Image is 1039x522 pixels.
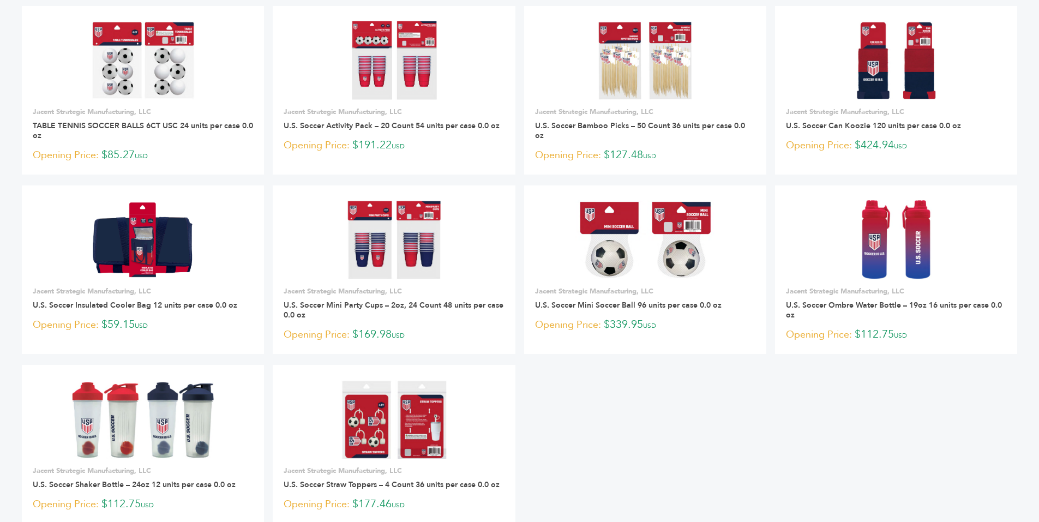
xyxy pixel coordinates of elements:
p: Jacent Strategic Manufacturing, LLC [284,466,504,476]
p: Jacent Strategic Manufacturing, LLC [284,107,504,117]
img: U.S. Soccer Insulated Cooler Bag 12 units per case 0.0 oz [91,200,195,279]
p: Jacent Strategic Manufacturing, LLC [284,286,504,296]
span: USD [894,331,907,340]
p: $127.48 [535,147,755,164]
span: Opening Price: [33,317,99,332]
p: Jacent Strategic Manufacturing, LLC [535,286,755,296]
span: Opening Price: [33,497,99,512]
span: USD [643,152,656,160]
img: U.S. Soccer Mini Party Cups – 2oz, 24 Count 48 units per case 0.0 oz [347,200,441,279]
img: U.S. Soccer Activity Pack – 20 Count 54 units per case 0.0 oz [351,21,437,99]
a: U.S. Soccer Can Koozie 120 units per case 0.0 oz [786,121,961,131]
span: USD [392,331,405,340]
a: U.S. Soccer Bamboo Picks – 50 Count 36 units per case 0.0 oz [535,121,745,141]
img: TABLE TENNIS SOCCER BALLS 6CT USC 24 units per case 0.0 oz [91,21,195,99]
span: Opening Price: [284,327,350,342]
span: USD [135,321,148,330]
span: USD [894,142,907,151]
p: Jacent Strategic Manufacturing, LLC [786,107,1006,117]
a: U.S. Soccer Activity Pack – 20 Count 54 units per case 0.0 oz [284,121,500,131]
span: USD [141,501,154,509]
span: Opening Price: [535,148,601,163]
a: U.S. Soccer Ombre Water Bottle – 19oz 16 units per case 0.0 oz [786,300,1002,320]
span: USD [392,501,405,509]
a: U.S. Soccer Mini Soccer Ball 96 units per case 0.0 oz [535,300,722,310]
p: $85.27 [33,147,253,164]
a: U.S. Soccer Insulated Cooler Bag 12 units per case 0.0 oz [33,300,237,310]
img: U.S. Soccer Shaker Bottle – 24oz 12 units per case 0.0 oz [72,380,214,458]
p: $112.75 [786,327,1006,343]
span: USD [392,142,405,151]
span: Opening Price: [33,148,99,163]
span: USD [135,152,148,160]
p: Jacent Strategic Manufacturing, LLC [33,286,253,296]
p: $339.95 [535,317,755,333]
p: $191.22 [284,137,504,154]
span: Opening Price: [786,327,852,342]
img: U.S. Soccer Bamboo Picks – 50 Count 36 units per case 0.0 oz [598,21,692,99]
p: $169.98 [284,327,504,343]
p: Jacent Strategic Manufacturing, LLC [535,107,755,117]
span: Opening Price: [284,497,350,512]
p: Jacent Strategic Manufacturing, LLC [33,466,253,476]
img: U.S. Soccer Ombre Water Bottle – 19oz 16 units per case 0.0 oz [860,200,932,279]
span: Opening Price: [535,317,601,332]
a: TABLE TENNIS SOCCER BALLS 6CT USC 24 units per case 0.0 oz [33,121,253,141]
img: U.S. Soccer Straw Toppers – 4 Count 36 units per case 0.0 oz [341,380,447,458]
span: Opening Price: [786,138,852,153]
p: $424.94 [786,137,1006,154]
p: $59.15 [33,317,253,333]
a: U.S. Soccer Straw Toppers – 4 Count 36 units per case 0.0 oz [284,479,500,490]
p: $112.75 [33,496,253,513]
p: Jacent Strategic Manufacturing, LLC [33,107,253,117]
img: U.S. Soccer Can Koozie 120 units per case 0.0 oz [856,21,935,99]
a: U.S. Soccer Shaker Bottle – 24oz 12 units per case 0.0 oz [33,479,236,490]
p: Jacent Strategic Manufacturing, LLC [786,286,1006,296]
span: Opening Price: [284,138,350,153]
img: U.S. Soccer Mini Soccer Ball 96 units per case 0.0 oz [575,200,714,279]
a: U.S. Soccer Mini Party Cups – 2oz, 24 Count 48 units per case 0.0 oz [284,300,503,320]
p: $177.46 [284,496,504,513]
span: USD [643,321,656,330]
